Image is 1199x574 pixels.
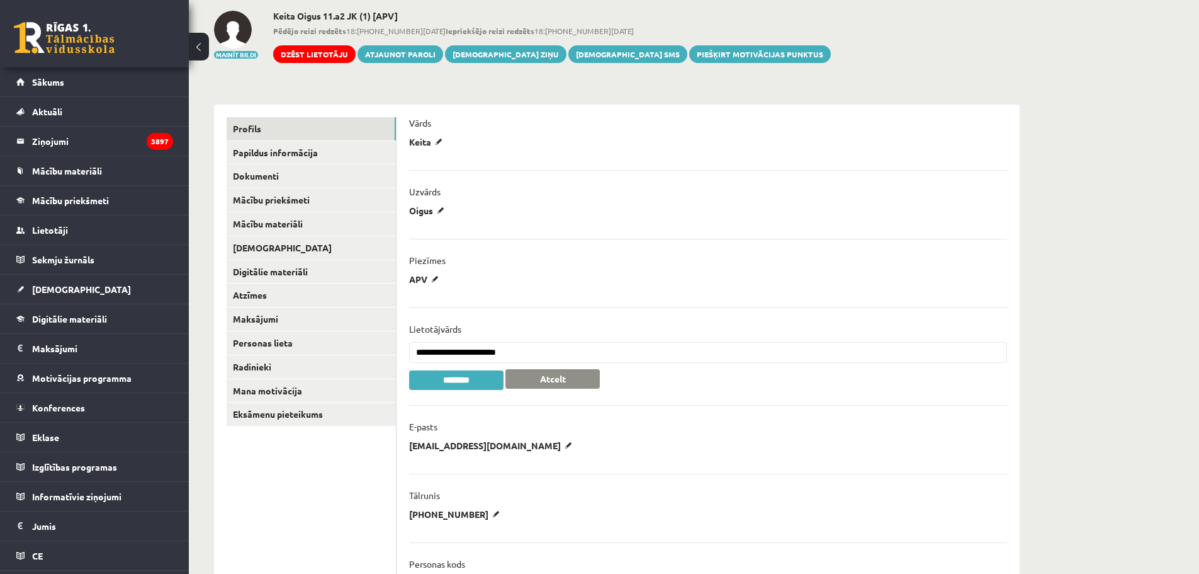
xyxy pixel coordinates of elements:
[32,461,117,473] span: Izglītības programas
[357,45,443,63] a: Atjaunot paroli
[32,254,94,265] span: Sekmju žurnāls
[32,165,102,176] span: Mācību materiāli
[32,127,173,156] legend: Ziņojumi
[227,212,396,236] a: Mācību materiāli
[16,304,173,333] a: Digitālie materiāli
[16,334,173,363] a: Maksājumi
[16,186,173,215] a: Mācību priekšmeti
[16,482,173,511] a: Informatīvie ziņojumi
[214,51,258,59] button: Mainīt bildi
[32,402,85,413] span: Konferences
[446,26,534,36] b: Iepriekšējo reizi redzēts
[409,508,504,520] p: [PHONE_NUMBER]
[409,273,443,285] p: APV
[32,372,132,384] span: Motivācijas programma
[32,520,56,532] span: Jumis
[227,307,396,331] a: Maksājumi
[227,284,396,307] a: Atzīmes
[227,236,396,260] a: [DEMOGRAPHIC_DATA]
[32,195,109,206] span: Mācību priekšmeti
[32,284,131,295] span: [DEMOGRAPHIC_DATA]
[32,491,121,502] span: Informatīvie ziņojumi
[409,490,440,501] p: Tālrunis
[32,224,68,236] span: Lietotāji
[16,541,173,570] a: CE
[409,136,447,147] p: Keita
[16,364,173,393] a: Motivācijas programma
[409,440,577,451] p: [EMAIL_ADDRESS][DOMAIN_NAME]
[16,156,173,185] a: Mācību materiāli
[445,45,566,63] a: [DEMOGRAPHIC_DATA] ziņu
[16,127,173,156] a: Ziņojumi3897
[505,369,600,389] button: Atcelt
[273,45,356,63] a: Dzēst lietotāju
[273,25,831,37] span: 18:[PHONE_NUMBER][DATE] 18:[PHONE_NUMBER][DATE]
[409,117,431,129] p: Vārds
[16,97,173,126] a: Aktuāli
[32,76,64,88] span: Sākums
[273,11,831,21] h2: Keita Oigus 11.a2 JK (1) [APV]
[227,403,396,426] a: Eksāmenu pieteikums
[16,275,173,304] a: [DEMOGRAPHIC_DATA]
[16,423,173,452] a: Eklase
[568,45,687,63] a: [DEMOGRAPHIC_DATA] SMS
[14,22,115,54] a: Rīgas 1. Tālmācības vidusskola
[16,452,173,481] a: Izglītības programas
[227,260,396,284] a: Digitālie materiāli
[32,334,173,363] legend: Maksājumi
[32,432,59,443] span: Eklase
[16,393,173,422] a: Konferences
[409,205,449,216] p: Oigus
[227,117,396,141] a: Profils
[16,215,173,244] a: Lietotāji
[409,186,441,197] p: Uzvārds
[227,331,396,355] a: Personas lieta
[16,245,173,274] a: Sekmju žurnāls
[227,188,396,212] a: Mācību priekšmeti
[227,141,396,164] a: Papildus informācija
[409,323,461,335] p: Lietotājvārds
[409,421,437,432] p: E-pasts
[147,133,173,150] i: 3897
[16,512,173,541] a: Jumis
[227,355,396,379] a: Radinieki
[32,550,43,561] span: CE
[32,313,107,324] span: Digitālie materiāli
[409,558,465,570] p: Personas kods
[689,45,831,63] a: Piešķirt motivācijas punktus
[214,11,252,49] img: Keita Oigus
[227,379,396,403] a: Mana motivācija
[227,164,396,188] a: Dokumenti
[409,255,446,266] p: Piezīmes
[273,26,346,36] b: Pēdējo reizi redzēts
[16,67,173,96] a: Sākums
[32,106,62,117] span: Aktuāli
